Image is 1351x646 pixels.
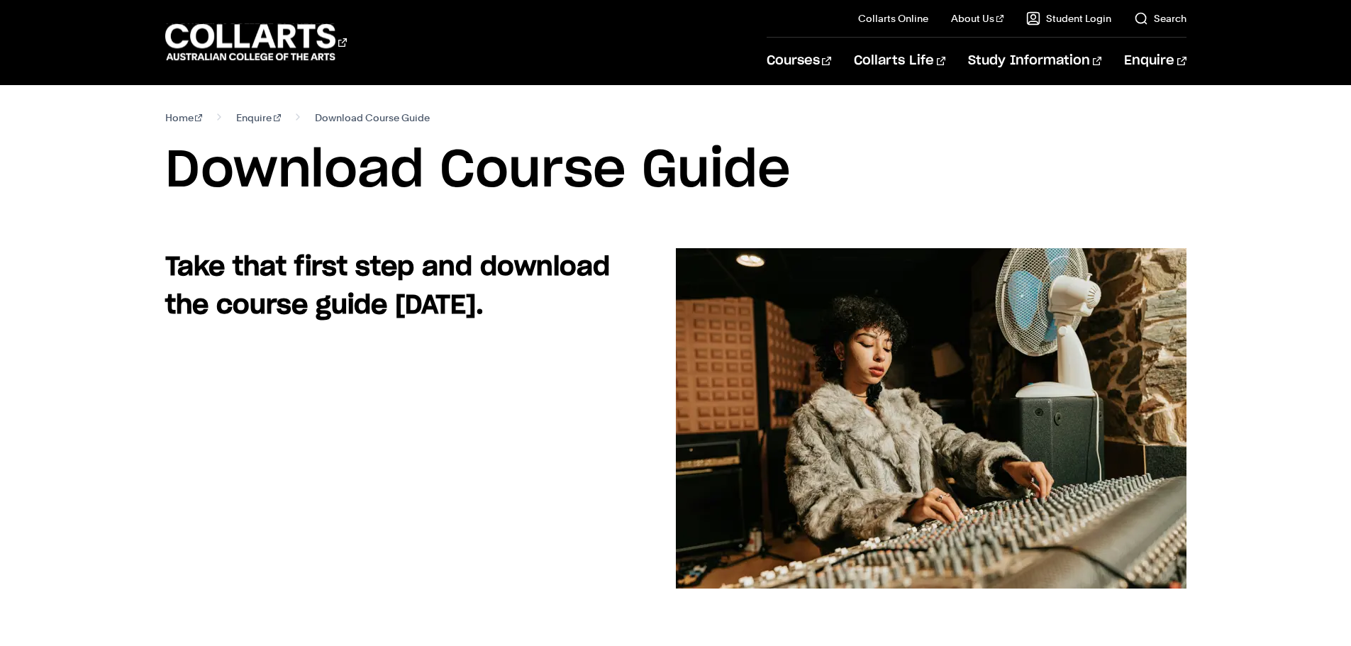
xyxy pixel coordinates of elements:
h1: Download Course Guide [165,139,1186,203]
a: Enquire [1124,38,1186,84]
a: Student Login [1026,11,1111,26]
strong: Take that first step and download the course guide [DATE]. [165,255,610,318]
a: About Us [951,11,1003,26]
a: Home [165,108,203,128]
div: Go to homepage [165,22,347,62]
a: Enquire [236,108,281,128]
a: Search [1134,11,1186,26]
a: Collarts Life [854,38,945,84]
a: Study Information [968,38,1101,84]
span: Download Course Guide [315,108,430,128]
a: Courses [767,38,831,84]
a: Collarts Online [858,11,928,26]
